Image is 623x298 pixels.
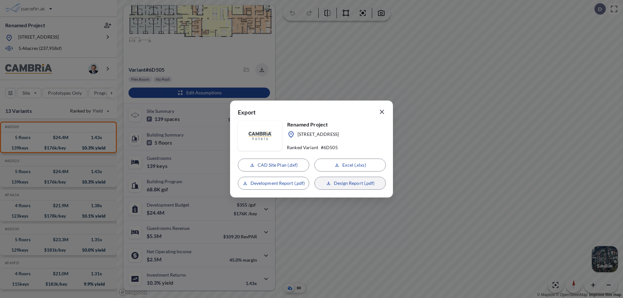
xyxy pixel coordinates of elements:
button: Design Report (.pdf) [314,177,386,190]
p: # 6D505 [321,145,338,150]
p: Renamed Project [287,121,339,128]
p: Export [238,108,256,118]
button: Excel (.xlxs) [314,159,386,172]
img: floorplanBranLogoPlug [249,132,272,140]
button: CAD Site Plan (.dxf) [238,159,309,172]
p: Ranked Variant [287,145,318,150]
button: Development Report (.pdf) [238,177,309,190]
p: [STREET_ADDRESS] [298,131,339,138]
p: Development Report (.pdf) [250,180,305,186]
p: Design Report (.pdf) [334,180,375,186]
p: CAD Site Plan (.dxf) [258,162,298,168]
p: Excel (.xlxs) [342,162,366,168]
